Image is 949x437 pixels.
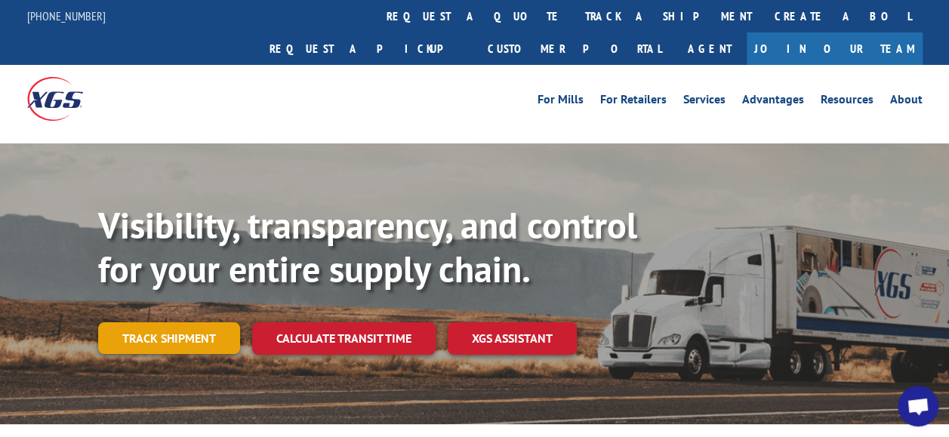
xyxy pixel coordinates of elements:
[600,94,667,110] a: For Retailers
[98,322,240,354] a: Track shipment
[538,94,584,110] a: For Mills
[898,386,938,426] div: Open chat
[747,32,923,65] a: Join Our Team
[742,94,804,110] a: Advantages
[448,322,577,355] a: XGS ASSISTANT
[890,94,923,110] a: About
[27,8,106,23] a: [PHONE_NUMBER]
[673,32,747,65] a: Agent
[252,322,436,355] a: Calculate transit time
[683,94,726,110] a: Services
[476,32,673,65] a: Customer Portal
[98,202,637,292] b: Visibility, transparency, and control for your entire supply chain.
[258,32,476,65] a: Request a pickup
[821,94,874,110] a: Resources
